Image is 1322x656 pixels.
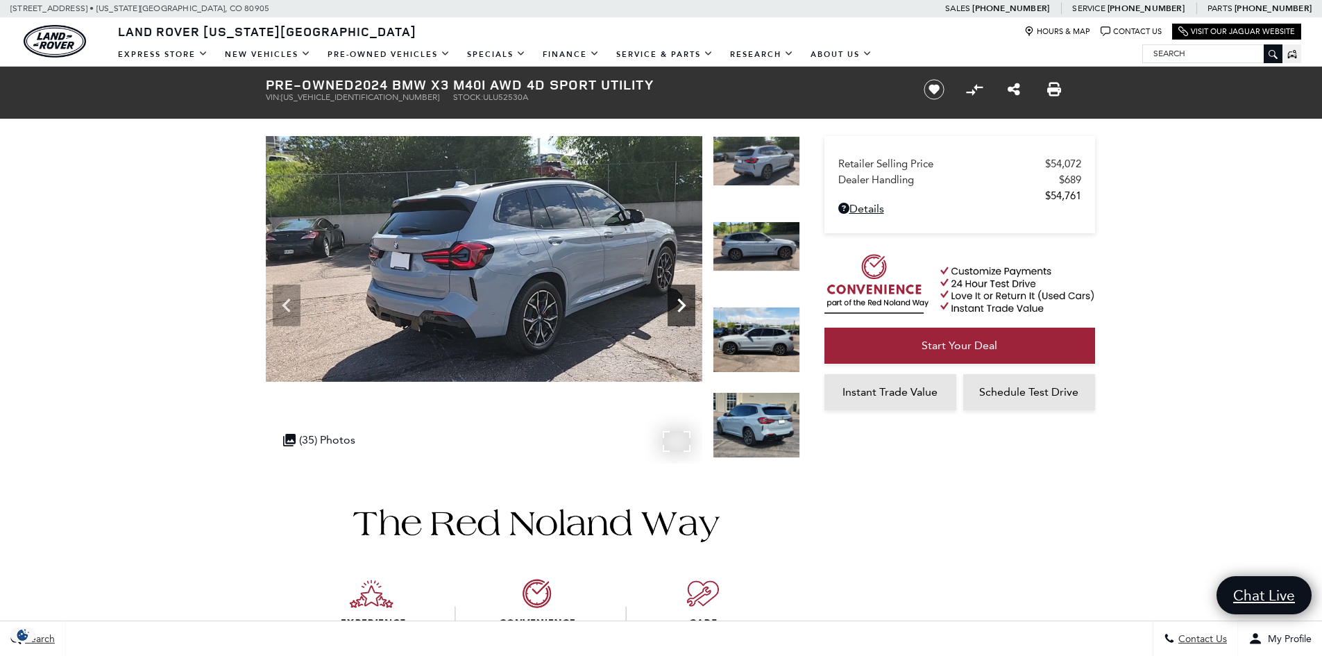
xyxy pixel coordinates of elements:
span: Chat Live [1226,586,1302,605]
a: Print this Pre-Owned 2024 BMW X3 M40i AWD 4D Sport Utility [1047,81,1061,98]
a: Dealer Handling $689 [838,174,1081,186]
img: Used 2024 Brooklyn Gray Metallic BMW M40i image 11 [713,392,800,458]
a: Finance [534,42,608,67]
img: Land Rover [24,25,86,58]
span: $689 [1059,174,1081,186]
span: Dealer Handling [838,174,1059,186]
span: Service [1072,3,1105,13]
img: Opt-Out Icon [7,628,39,642]
span: Schedule Test Drive [979,385,1078,398]
span: [US_VEHICLE_IDENTIFICATION_NUMBER] [281,92,439,102]
a: Land Rover [US_STATE][GEOGRAPHIC_DATA] [110,23,425,40]
img: Used 2024 Brooklyn Gray Metallic BMW M40i image 9 [713,221,800,271]
button: Compare Vehicle [964,79,985,100]
a: Visit Our Jaguar Website [1178,26,1295,37]
button: Open user profile menu [1238,621,1322,656]
span: VIN: [266,92,281,102]
a: Details [838,202,1081,215]
img: Used 2024 Brooklyn Gray Metallic BMW M40i image 8 [713,136,800,186]
span: Contact Us [1175,633,1227,645]
a: Chat Live [1217,576,1312,614]
span: Parts [1207,3,1232,13]
h1: 2024 BMW X3 M40i AWD 4D Sport Utility [266,77,901,92]
div: Next [668,285,695,326]
span: Instant Trade Value [842,385,938,398]
span: Retailer Selling Price [838,158,1045,170]
a: Retailer Selling Price $54,072 [838,158,1081,170]
a: land-rover [24,25,86,58]
a: [PHONE_NUMBER] [1108,3,1185,14]
span: Land Rover [US_STATE][GEOGRAPHIC_DATA] [118,23,416,40]
a: Schedule Test Drive [963,374,1095,410]
a: Contact Us [1101,26,1162,37]
section: Click to Open Cookie Consent Modal [7,628,39,642]
a: Pre-Owned Vehicles [319,42,459,67]
a: EXPRESS STORE [110,42,217,67]
input: Search [1143,45,1282,62]
a: Specials [459,42,534,67]
a: Instant Trade Value [824,374,956,410]
a: [PHONE_NUMBER] [1235,3,1312,14]
img: Used 2024 Brooklyn Gray Metallic BMW M40i image 8 [266,136,702,382]
div: Previous [273,285,300,326]
div: (35) Photos [276,426,362,453]
a: New Vehicles [217,42,319,67]
strong: Pre-Owned [266,75,355,94]
img: Used 2024 Brooklyn Gray Metallic BMW M40i image 10 [713,307,800,373]
a: Hours & Map [1024,26,1090,37]
a: Share this Pre-Owned 2024 BMW X3 M40i AWD 4D Sport Utility [1008,81,1020,98]
span: Stock: [453,92,483,102]
a: [STREET_ADDRESS] • [US_STATE][GEOGRAPHIC_DATA], CO 80905 [10,3,269,13]
a: [PHONE_NUMBER] [972,3,1049,14]
a: $54,761 [838,190,1081,202]
a: Service & Parts [608,42,722,67]
a: Start Your Deal [824,328,1095,364]
span: My Profile [1262,633,1312,645]
span: Sales [945,3,970,13]
span: ULU52530A [483,92,528,102]
span: Start Your Deal [922,339,997,352]
a: Research [722,42,802,67]
span: $54,761 [1045,190,1081,202]
nav: Main Navigation [110,42,881,67]
span: $54,072 [1045,158,1081,170]
button: Save vehicle [919,78,949,101]
a: About Us [802,42,881,67]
